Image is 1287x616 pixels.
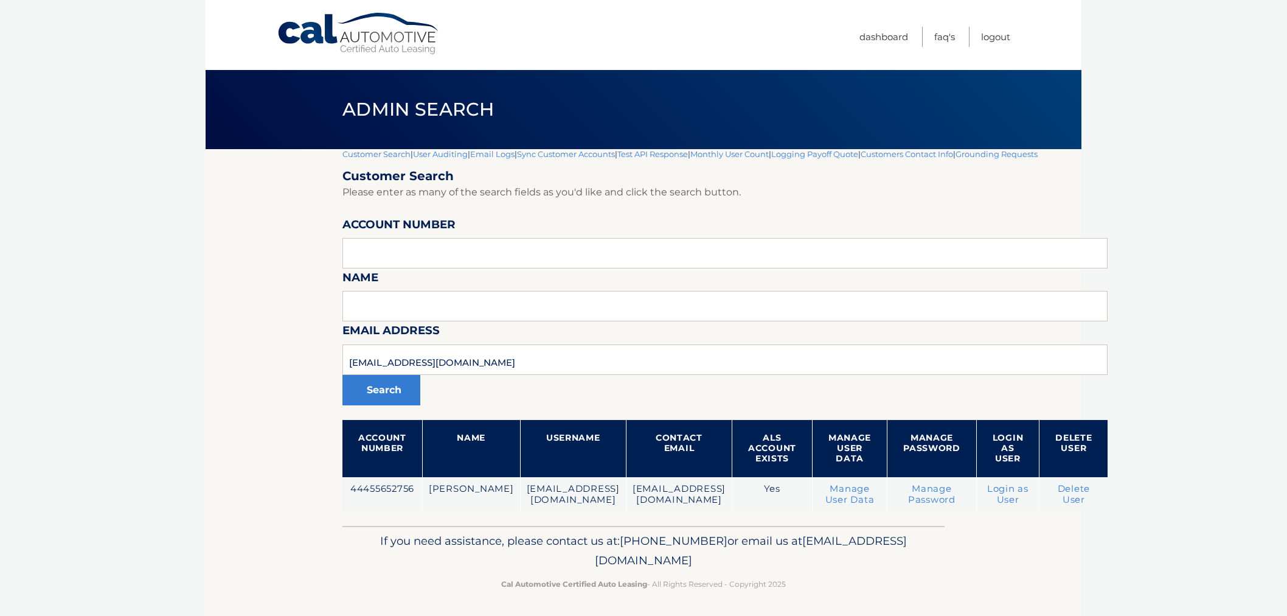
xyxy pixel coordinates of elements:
[342,215,456,238] label: Account Number
[595,534,907,567] span: [EMAIL_ADDRESS][DOMAIN_NAME]
[350,578,937,590] p: - All Rights Reserved - Copyright 2025
[342,98,494,121] span: Admin Search
[859,27,908,47] a: Dashboard
[277,12,441,55] a: Cal Automotive
[342,477,422,512] td: 44455652756
[620,534,727,548] span: [PHONE_NUMBER]
[342,420,422,477] th: Account Number
[413,149,468,159] a: User Auditing
[422,420,520,477] th: Name
[342,149,1108,526] div: | | | | | | | |
[342,321,440,344] label: Email Address
[981,27,1010,47] a: Logout
[520,477,626,512] td: [EMAIL_ADDRESS][DOMAIN_NAME]
[342,184,1108,201] p: Please enter as many of the search fields as you'd like and click the search button.
[934,27,955,47] a: FAQ's
[908,483,956,505] a: Manage Password
[342,268,378,291] label: Name
[861,149,953,159] a: Customers Contact Info
[732,420,813,477] th: ALS Account Exists
[422,477,520,512] td: [PERSON_NAME]
[342,375,420,405] button: Search
[690,149,769,159] a: Monthly User Count
[342,169,1108,184] h2: Customer Search
[825,483,875,505] a: Manage User Data
[626,477,732,512] td: [EMAIL_ADDRESS][DOMAIN_NAME]
[1039,420,1108,477] th: Delete User
[887,420,977,477] th: Manage Password
[517,149,615,159] a: Sync Customer Accounts
[520,420,626,477] th: Username
[812,420,887,477] th: Manage User Data
[987,483,1029,505] a: Login as User
[617,149,688,159] a: Test API Response
[501,579,647,589] strong: Cal Automotive Certified Auto Leasing
[470,149,515,159] a: Email Logs
[732,477,813,512] td: Yes
[350,531,937,570] p: If you need assistance, please contact us at: or email us at
[956,149,1038,159] a: Grounding Requests
[1058,483,1091,505] a: Delete User
[771,149,858,159] a: Logging Payoff Quote
[976,420,1039,477] th: Login as User
[626,420,732,477] th: Contact Email
[342,149,411,159] a: Customer Search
